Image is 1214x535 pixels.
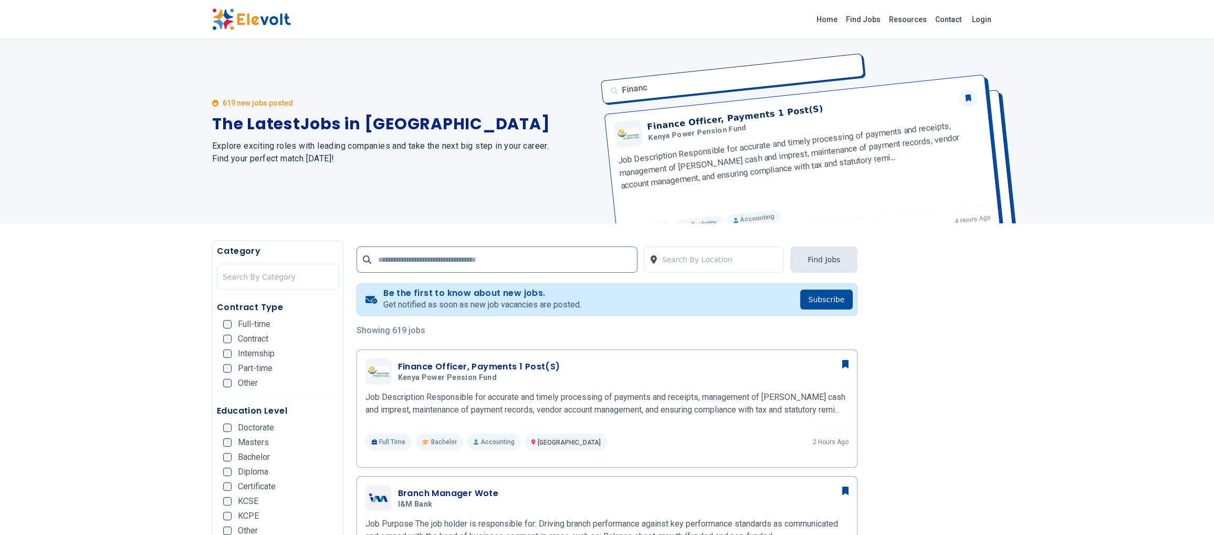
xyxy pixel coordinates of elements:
a: Login [966,9,998,30]
h1: The Latest Jobs in [GEOGRAPHIC_DATA] [212,115,594,133]
p: 2 hours ago [813,438,849,446]
span: Diploma [238,468,268,476]
h2: Explore exciting roles with leading companies and take the next big step in your career. Find you... [212,140,594,165]
span: KCPE [238,512,259,520]
h3: Finance Officer, Payments 1 Post(s) [398,361,560,373]
span: Certificate [238,482,276,491]
span: Full-time [238,320,270,328]
p: Get notified as soon as new job vacancies are posted. [383,299,581,311]
input: Full-time [223,320,232,328]
span: [GEOGRAPHIC_DATA] [538,439,601,446]
input: Bachelor [223,453,232,461]
span: Doctorate [238,424,274,432]
p: Showing 619 jobs [357,324,858,337]
span: Other [238,379,258,387]
span: Kenya Power Pension Fund [398,373,497,383]
input: Doctorate [223,424,232,432]
a: Resources [885,11,931,28]
input: Certificate [223,482,232,491]
input: KCSE [223,497,232,506]
span: Bachelor [238,453,270,461]
span: Contract [238,335,268,343]
input: Diploma [223,468,232,476]
button: Find Jobs [790,246,857,273]
h4: Be the first to know about new jobs. [383,288,581,299]
input: Contract [223,335,232,343]
span: Masters [238,438,269,447]
input: Other [223,379,232,387]
input: Internship [223,349,232,358]
img: Elevolt [212,8,291,30]
a: Home [812,11,842,28]
p: Job Description Responsible for accurate and timely processing of payments and receipts, manageme... [365,391,849,416]
p: Accounting [467,434,521,450]
span: Bachelor [431,438,457,446]
h5: Contract Type [217,301,339,314]
span: KCSE [238,497,258,506]
input: KCPE [223,512,232,520]
h3: Branch Manager Wote [398,487,499,500]
input: Part-time [223,364,232,373]
input: Other [223,527,232,535]
span: I&M Bank [398,500,433,509]
input: Masters [223,438,232,447]
span: Part-time [238,364,273,373]
button: Subscribe [800,290,853,310]
a: Find Jobs [842,11,885,28]
h5: Education Level [217,405,339,417]
span: Internship [238,349,275,358]
a: Kenya Power Pension FundFinance Officer, Payments 1 Post(s)Kenya Power Pension FundJob Descriptio... [365,358,849,450]
h5: Category [217,245,339,258]
img: Kenya Power Pension Fund [368,366,389,377]
p: 619 new jobs posted [223,98,293,108]
p: Full Time [365,434,412,450]
span: Other [238,527,258,535]
a: Contact [931,11,966,28]
img: I&M Bank [368,488,389,509]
